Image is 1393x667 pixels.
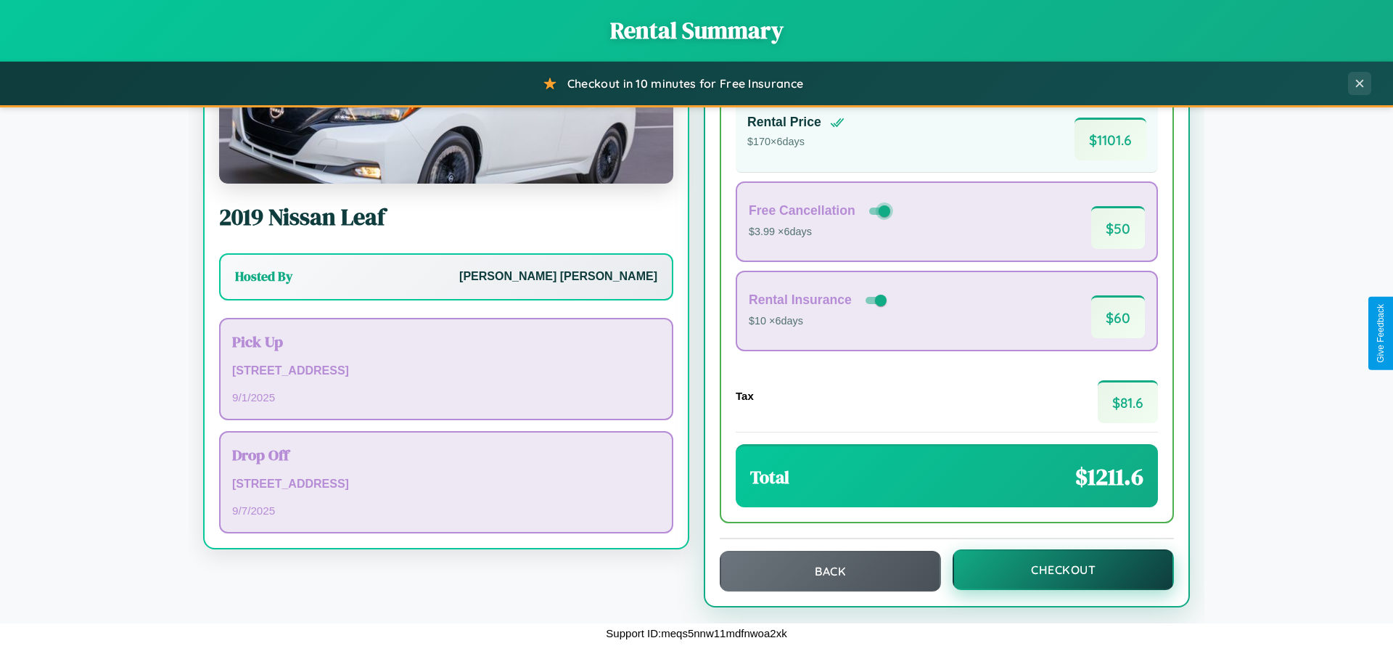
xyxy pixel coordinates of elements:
[232,501,660,520] p: 9 / 7 / 2025
[15,15,1378,46] h1: Rental Summary
[736,390,754,402] h4: Tax
[232,331,660,352] h3: Pick Up
[232,474,660,495] p: [STREET_ADDRESS]
[606,623,786,643] p: Support ID: meqs5nnw11mdfnwoa2xk
[720,551,941,592] button: Back
[567,76,803,91] span: Checkout in 10 minutes for Free Insurance
[232,361,660,382] p: [STREET_ADDRESS]
[1091,206,1145,249] span: $ 50
[235,268,292,285] h3: Hosted By
[232,388,660,407] p: 9 / 1 / 2025
[750,465,789,489] h3: Total
[1098,380,1158,423] span: $ 81.6
[1376,304,1386,363] div: Give Feedback
[232,444,660,465] h3: Drop Off
[1075,461,1143,493] span: $ 1211.6
[219,201,673,233] h2: 2019 Nissan Leaf
[953,549,1174,590] button: Checkout
[749,292,852,308] h4: Rental Insurance
[459,266,657,287] p: [PERSON_NAME] [PERSON_NAME]
[219,38,673,184] img: Nissan Leaf
[747,133,845,152] p: $ 170 × 6 days
[749,223,893,242] p: $3.99 × 6 days
[747,115,821,130] h4: Rental Price
[1074,118,1146,160] span: $ 1101.6
[1091,295,1145,338] span: $ 60
[749,312,889,331] p: $10 × 6 days
[749,203,855,218] h4: Free Cancellation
